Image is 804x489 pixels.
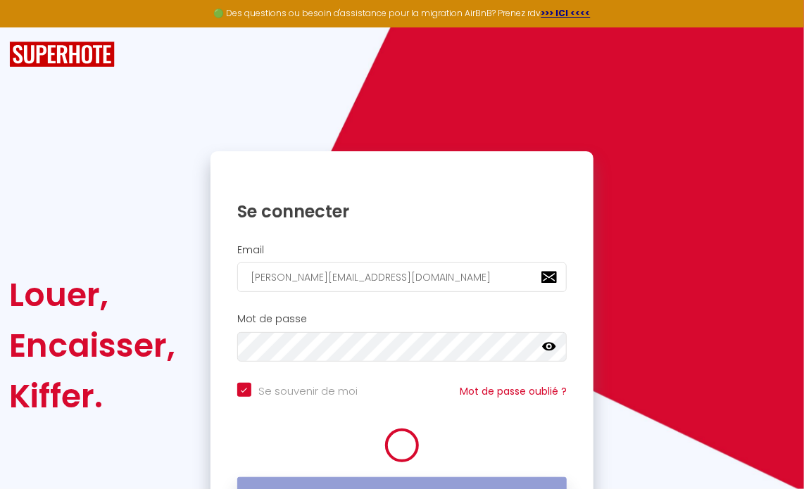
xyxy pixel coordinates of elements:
[237,201,567,222] h1: Se connecter
[9,269,175,320] div: Louer,
[237,244,567,256] h2: Email
[9,42,115,68] img: SuperHote logo
[541,7,591,19] a: >>> ICI <<<<
[460,384,567,398] a: Mot de passe oublié ?
[237,262,567,292] input: Ton Email
[9,320,175,371] div: Encaisser,
[9,371,175,421] div: Kiffer.
[237,313,567,325] h2: Mot de passe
